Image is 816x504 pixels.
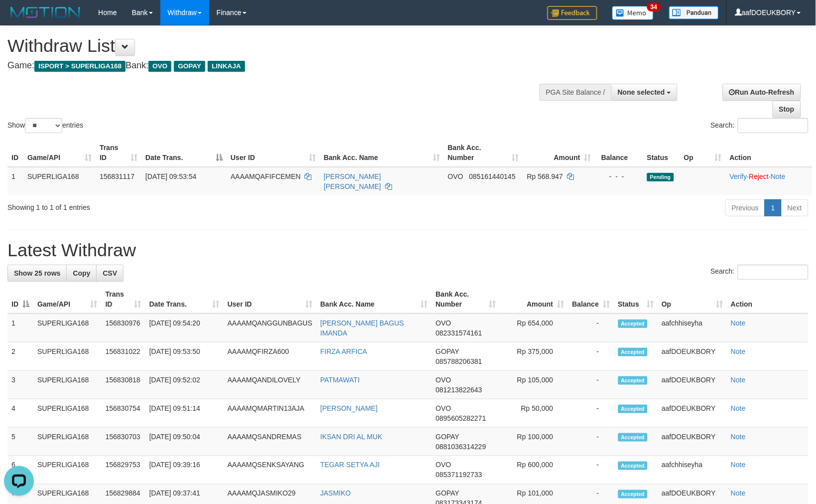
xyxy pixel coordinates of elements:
span: Accepted [618,433,648,442]
td: Rp 50,000 [500,399,568,428]
h1: Withdraw List [7,36,534,56]
th: Trans ID: activate to sort column ascending [96,139,141,167]
a: Stop [773,101,801,118]
td: · · [726,167,813,195]
td: SUPERLIGA168 [33,456,102,485]
td: Rp 100,000 [500,428,568,456]
div: - - - [599,171,639,181]
td: 156830703 [102,428,145,456]
span: None selected [618,88,665,96]
a: CSV [96,265,124,282]
span: Show 25 rows [14,269,60,277]
th: Bank Acc. Name: activate to sort column ascending [320,139,444,167]
th: Game/API: activate to sort column ascending [33,285,102,314]
td: - [568,399,614,428]
td: aafchhiseyha [658,314,727,342]
td: [DATE] 09:51:14 [145,399,224,428]
th: Op: activate to sort column ascending [680,139,726,167]
td: 156830754 [102,399,145,428]
th: Trans ID: activate to sort column ascending [102,285,145,314]
span: Accepted [618,490,648,499]
td: Rp 654,000 [500,314,568,342]
a: Copy [66,265,97,282]
span: ISPORT > SUPERLIGA168 [34,61,126,72]
span: AAAAMQAFIFCEMEN [231,172,301,180]
th: Date Trans.: activate to sort column ascending [145,285,224,314]
span: Rp 568.947 [527,172,563,180]
td: 1 [7,167,23,195]
button: None selected [611,84,678,101]
td: - [568,428,614,456]
td: AAAAMQSENKSAYANG [224,456,316,485]
th: ID: activate to sort column descending [7,285,33,314]
td: 1 [7,314,33,342]
span: GOPAY [436,490,459,498]
td: aafDOEUKBORY [658,371,727,399]
td: Rp 600,000 [500,456,568,485]
span: Copy [73,269,90,277]
input: Search: [738,118,809,133]
span: OVO [436,376,451,384]
span: Accepted [618,348,648,356]
a: Note [731,404,746,412]
td: AAAAMQMARTIN13AJA [224,399,316,428]
td: 4 [7,399,33,428]
th: User ID: activate to sort column ascending [224,285,316,314]
div: PGA Site Balance / [540,84,611,101]
span: Copy 085161440145 to clipboard [469,172,516,180]
th: Status: activate to sort column ascending [614,285,658,314]
span: OVO [436,404,451,412]
th: Op: activate to sort column ascending [658,285,727,314]
td: SUPERLIGA168 [33,371,102,399]
span: CSV [103,269,117,277]
th: ID [7,139,23,167]
td: 3 [7,371,33,399]
span: 34 [647,2,661,11]
a: Run Auto-Refresh [723,84,801,101]
a: TEGAR SETYA AJI [320,461,380,469]
span: OVO [148,61,171,72]
td: AAAAMQFIRZA600 [224,342,316,371]
th: Action [726,139,813,167]
td: aafDOEUKBORY [658,428,727,456]
td: - [568,314,614,342]
img: Button%20Memo.svg [612,6,654,20]
td: 2 [7,342,33,371]
select: Showentries [25,118,62,133]
a: Note [731,347,746,355]
td: Rp 375,000 [500,342,568,371]
th: Amount: activate to sort column ascending [500,285,568,314]
th: Balance: activate to sort column ascending [568,285,614,314]
th: Date Trans.: activate to sort column descending [141,139,227,167]
a: Reject [749,172,769,180]
a: Previous [725,199,765,216]
th: Action [727,285,809,314]
td: - [568,371,614,399]
td: Rp 105,000 [500,371,568,399]
td: AAAAMQANDILOVELY [224,371,316,399]
span: 156831117 [100,172,135,180]
a: [PERSON_NAME] BAGUS IMANDA [320,319,404,337]
td: 156831022 [102,342,145,371]
td: aafDOEUKBORY [658,342,727,371]
input: Search: [738,265,809,280]
td: SUPERLIGA168 [33,428,102,456]
th: Status [643,139,680,167]
span: Accepted [618,376,648,385]
a: Note [731,433,746,441]
div: Showing 1 to 1 of 1 entries [7,198,333,212]
span: [DATE] 09:53:54 [145,172,196,180]
th: User ID: activate to sort column ascending [227,139,320,167]
a: [PERSON_NAME] [PERSON_NAME] [324,172,381,190]
label: Search: [711,265,809,280]
span: OVO [436,461,451,469]
td: SUPERLIGA168 [33,342,102,371]
span: Accepted [618,462,648,470]
h4: Game: Bank: [7,61,534,71]
td: 6 [7,456,33,485]
th: Bank Acc. Name: activate to sort column ascending [316,285,432,314]
span: Copy 085788206381 to clipboard [436,357,482,365]
td: [DATE] 09:53:50 [145,342,224,371]
img: Feedback.jpg [547,6,597,20]
td: SUPERLIGA168 [23,167,96,195]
